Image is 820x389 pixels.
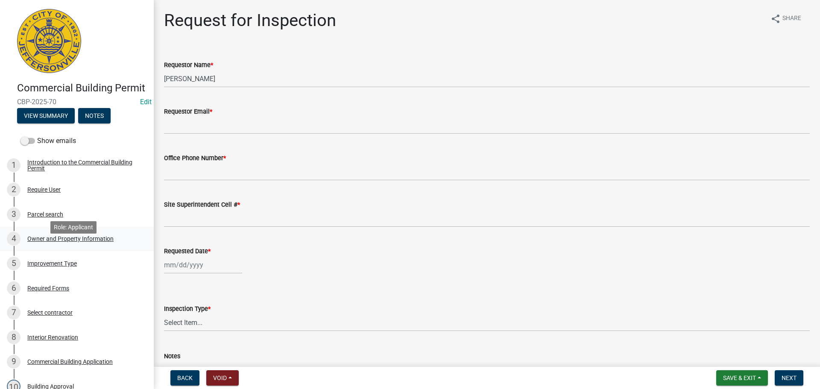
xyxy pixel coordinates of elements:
[27,236,114,242] div: Owner and Property Information
[782,14,801,24] span: Share
[7,355,20,369] div: 9
[27,211,63,217] div: Parcel search
[27,187,61,193] div: Require User
[78,113,111,120] wm-modal-confirm: Notes
[723,374,756,381] span: Save & Exit
[164,306,211,312] label: Inspection Type
[7,331,20,344] div: 8
[164,109,212,115] label: Requestor Email
[7,281,20,295] div: 6
[140,98,152,106] a: Edit
[177,374,193,381] span: Back
[164,256,242,274] input: mm/dd/yyyy
[27,310,73,316] div: Select contractor
[27,260,77,266] div: Improvement Type
[7,306,20,319] div: 7
[716,370,768,386] button: Save & Exit
[27,159,140,171] div: Introduction to the Commercial Building Permit
[7,208,20,221] div: 3
[775,370,803,386] button: Next
[770,14,781,24] i: share
[164,354,180,360] label: Notes
[17,9,81,73] img: City of Jeffersonville, Indiana
[170,370,199,386] button: Back
[164,202,240,208] label: Site Superintendent Cell #
[20,136,76,146] label: Show emails
[27,359,113,365] div: Commercial Building Application
[27,334,78,340] div: Interior Renovation
[206,370,239,386] button: Void
[27,285,69,291] div: Required Forms
[17,82,147,94] h4: Commercial Building Permit
[164,155,226,161] label: Office Phone Number
[164,10,336,31] h1: Request for Inspection
[7,232,20,246] div: 4
[50,221,97,234] div: Role: Applicant
[78,108,111,123] button: Notes
[140,98,152,106] wm-modal-confirm: Edit Application Number
[213,374,227,381] span: Void
[17,113,75,120] wm-modal-confirm: Summary
[164,249,211,254] label: Requested Date
[7,158,20,172] div: 1
[164,62,213,68] label: Requestor Name
[7,183,20,196] div: 2
[782,374,797,381] span: Next
[7,257,20,270] div: 5
[17,98,137,106] span: CBP-2025-70
[764,10,808,27] button: shareShare
[17,108,75,123] button: View Summary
